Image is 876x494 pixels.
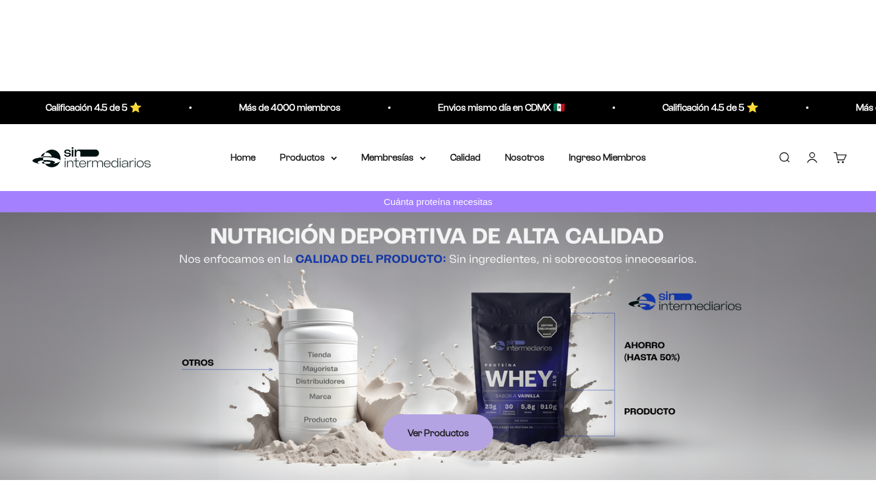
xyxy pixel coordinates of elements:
[383,414,493,451] a: Ver Productos
[381,194,496,209] p: Cuánta proteína necesitas
[450,152,481,162] a: Calidad
[569,152,646,162] a: Ingreso Miembros
[231,152,255,162] a: Home
[280,150,337,165] summary: Productos
[361,150,426,165] summary: Membresías
[434,102,561,113] a: Envios mismo día en CDMX 🇲🇽
[505,152,544,162] a: Nosotros
[42,102,138,113] a: Calificación 4.5 de 5 ⭐️
[659,102,755,113] a: Calificación 4.5 de 5 ⭐️
[235,102,337,113] a: Más de 4000 miembros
